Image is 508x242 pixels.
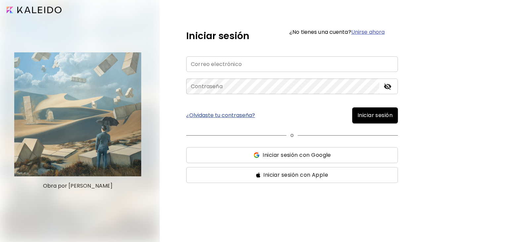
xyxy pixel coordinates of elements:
img: ss [253,152,260,158]
h6: ¿No tienes una cuenta? [289,30,385,35]
a: ¿Olvidaste tu contraseña? [186,113,255,118]
span: Iniciar sesión [358,111,393,119]
button: Iniciar sesión [352,107,398,123]
span: Iniciar sesión con Apple [263,171,328,179]
a: Unirse ahora [351,28,385,36]
button: toggle password visibility [382,81,393,92]
button: ssIniciar sesión con Apple [186,167,398,183]
span: Iniciar sesión con Google [263,151,331,159]
button: ssIniciar sesión con Google [186,147,398,163]
img: ss [256,172,261,178]
h5: Iniciar sesión [186,29,249,43]
p: o [290,131,294,139]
